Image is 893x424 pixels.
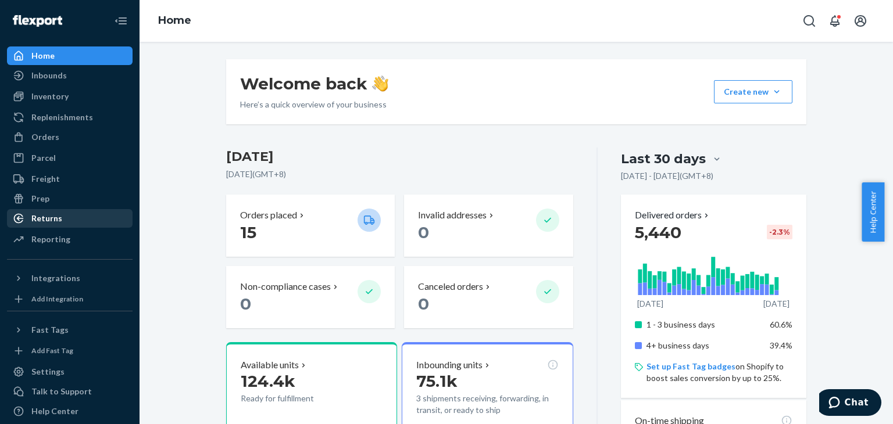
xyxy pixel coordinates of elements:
a: Reporting [7,230,133,249]
button: Orders placed 15 [226,195,395,257]
div: Home [31,50,55,62]
a: Prep [7,189,133,208]
p: 3 shipments receiving, forwarding, in transit, or ready to ship [416,393,558,416]
div: Talk to Support [31,386,92,397]
div: Fast Tags [31,324,69,336]
img: Flexport logo [13,15,62,27]
div: Inventory [31,91,69,102]
button: Open Search Box [798,9,821,33]
a: Help Center [7,402,133,421]
button: Close Navigation [109,9,133,33]
div: -2.3 % [767,225,792,239]
p: [DATE] [637,298,663,310]
div: Orders [31,131,59,143]
div: Add Fast Tag [31,346,73,355]
div: Prep [31,193,49,204]
span: 39.4% [770,340,792,350]
p: Here’s a quick overview of your business [240,99,388,110]
p: Available units [241,358,299,372]
p: [DATE] [763,298,790,310]
a: Inbounds [7,66,133,85]
span: 5,440 [635,222,681,242]
a: Set up Fast Tag badges [646,361,735,371]
button: Non-compliance cases 0 [226,266,395,328]
a: Inventory [7,87,133,106]
p: on Shopify to boost sales conversion by up to 25%. [646,361,792,384]
a: Home [158,14,191,27]
img: hand-wave emoji [372,76,388,92]
div: Returns [31,213,62,224]
p: Canceled orders [418,280,483,293]
span: 0 [418,222,429,242]
a: Home [7,46,133,65]
p: Non-compliance cases [240,280,331,293]
button: Fast Tags [7,321,133,339]
p: Inbounding units [416,358,483,372]
button: Integrations [7,269,133,288]
button: Open account menu [849,9,872,33]
iframe: Opens a widget where you can chat to one of our agents [819,389,881,418]
button: Help Center [862,182,884,242]
span: 0 [240,294,251,314]
button: Create new [714,80,792,103]
a: Settings [7,362,133,381]
div: Settings [31,366,65,378]
a: Add Integration [7,292,133,306]
div: Reporting [31,233,70,245]
a: Freight [7,170,133,188]
div: Inbounds [31,70,67,81]
a: Parcel [7,149,133,167]
p: 1 - 3 business days [646,319,761,330]
button: Invalid addresses 0 [404,195,573,257]
div: Help Center [31,405,78,417]
span: 0 [418,294,429,314]
p: 4+ business days [646,340,761,351]
span: 75.1k [416,371,458,391]
p: Invalid addresses [418,209,487,222]
div: Replenishments [31,112,93,123]
div: Add Integration [31,294,83,304]
span: 60.6% [770,319,792,329]
a: Add Fast Tag [7,344,133,358]
a: Replenishments [7,108,133,127]
div: Last 30 days [621,150,706,168]
a: Orders [7,128,133,146]
p: Ready for fulfillment [241,393,348,404]
button: Open notifications [823,9,846,33]
a: Returns [7,209,133,228]
span: 15 [240,222,256,242]
p: [DATE] ( GMT+8 ) [226,168,573,180]
div: Parcel [31,152,56,164]
button: Canceled orders 0 [404,266,573,328]
h1: Welcome back [240,73,388,94]
div: Integrations [31,272,80,284]
h3: [DATE] [226,148,573,166]
div: Freight [31,173,60,185]
span: 124.4k [241,371,295,391]
button: Delivered orders [635,209,711,222]
ol: breadcrumbs [149,4,201,38]
p: Orders placed [240,209,297,222]
p: [DATE] - [DATE] ( GMT+8 ) [621,170,713,182]
button: Talk to Support [7,382,133,401]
